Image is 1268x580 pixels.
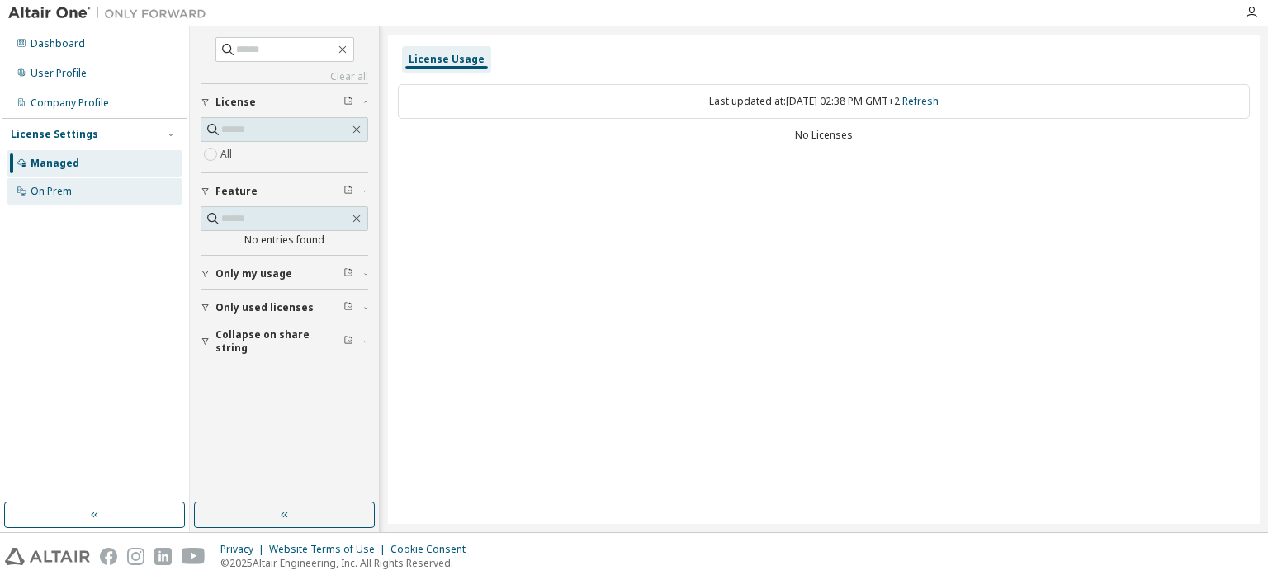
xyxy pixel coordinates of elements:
label: All [220,144,235,164]
span: Collapse on share string [215,328,343,355]
img: altair_logo.svg [5,548,90,565]
span: Clear filter [343,267,353,281]
div: Website Terms of Use [269,543,390,556]
span: Only my usage [215,267,292,281]
div: Last updated at: [DATE] 02:38 PM GMT+2 [398,84,1250,119]
div: Privacy [220,543,269,556]
img: Altair One [8,5,215,21]
button: Feature [201,173,368,210]
img: linkedin.svg [154,548,172,565]
span: Only used licenses [215,301,314,314]
button: Only used licenses [201,290,368,326]
button: License [201,84,368,120]
img: facebook.svg [100,548,117,565]
div: License Settings [11,128,98,141]
img: instagram.svg [127,548,144,565]
div: Cookie Consent [390,543,475,556]
div: On Prem [31,185,72,198]
a: Clear all [201,70,368,83]
div: No entries found [201,233,368,247]
span: Clear filter [343,185,353,198]
p: © 2025 Altair Engineering, Inc. All Rights Reserved. [220,556,475,570]
button: Only my usage [201,256,368,292]
div: User Profile [31,67,87,80]
div: Dashboard [31,37,85,50]
span: Feature [215,185,258,198]
div: Managed [31,157,79,170]
img: youtube.svg [182,548,206,565]
div: Company Profile [31,97,109,110]
button: Collapse on share string [201,323,368,360]
span: Clear filter [343,335,353,348]
span: Clear filter [343,96,353,109]
div: License Usage [409,53,485,66]
div: No Licenses [398,129,1250,142]
span: Clear filter [343,301,353,314]
a: Refresh [902,94,939,108]
span: License [215,96,256,109]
